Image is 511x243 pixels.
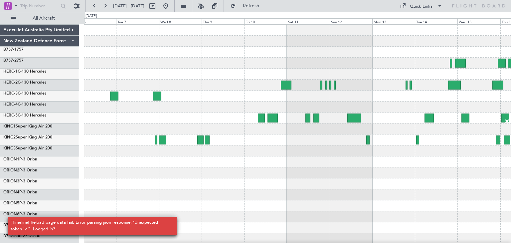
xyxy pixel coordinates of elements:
[3,59,17,63] span: B757-2
[159,18,202,24] div: Wed 8
[3,190,37,194] a: ORION4P-3 Orion
[202,18,244,24] div: Thu 9
[74,18,116,24] div: Mon 6
[3,201,37,205] a: ORION5P-3 Orion
[3,70,18,74] span: HERC-1
[244,18,287,24] div: Fri 10
[20,1,59,11] input: Trip Number
[7,13,72,24] button: All Aircraft
[3,124,16,128] span: KING1
[11,219,167,232] div: [Timeline] Reload page data fail: Error parsing json response: 'Unexpected token '<''. Logged in?
[287,18,329,24] div: Sat 11
[3,48,24,52] a: B757-1757
[3,168,37,172] a: ORION2P-3 Orion
[410,3,432,10] div: Quick Links
[3,114,18,118] span: HERC-5
[3,81,18,85] span: HERC-2
[3,103,46,107] a: HERC-4C-130 Hercules
[3,114,46,118] a: HERC-5C-130 Hercules
[3,92,18,96] span: HERC-3
[330,18,372,24] div: Sun 12
[116,18,159,24] div: Tue 7
[17,16,70,21] span: All Aircraft
[237,4,265,8] span: Refresh
[3,201,19,205] span: ORION5
[3,190,19,194] span: ORION4
[3,81,46,85] a: HERC-2C-130 Hercules
[3,146,16,150] span: KING3
[3,92,46,96] a: HERC-3C-130 Hercules
[415,18,457,24] div: Tue 14
[3,168,19,172] span: ORION2
[3,157,37,161] a: ORION1P-3 Orion
[397,1,446,11] button: Quick Links
[227,1,267,11] button: Refresh
[3,146,52,150] a: KING3Super King Air 200
[85,13,97,19] div: [DATE]
[3,103,18,107] span: HERC-4
[3,70,46,74] a: HERC-1C-130 Hercules
[3,157,19,161] span: ORION1
[3,59,24,63] a: B757-2757
[113,3,144,9] span: [DATE] - [DATE]
[372,18,415,24] div: Mon 13
[3,124,52,128] a: KING1Super King Air 200
[3,179,19,183] span: ORION3
[3,179,37,183] a: ORION3P-3 Orion
[3,135,16,139] span: KING2
[457,18,500,24] div: Wed 15
[3,135,52,139] a: KING2Super King Air 200
[3,48,17,52] span: B757-1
